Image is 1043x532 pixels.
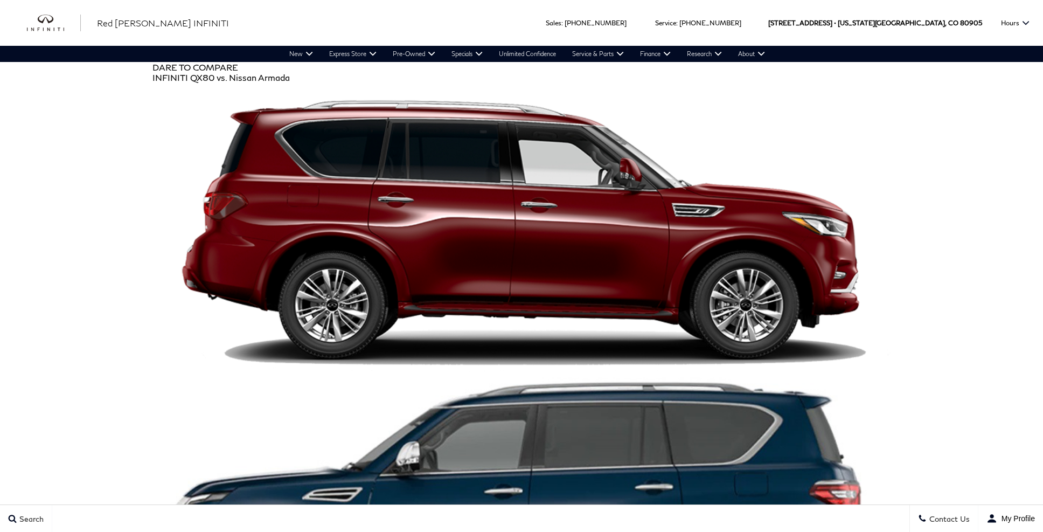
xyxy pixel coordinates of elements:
[632,46,679,62] a: Finance
[97,18,229,28] span: Red [PERSON_NAME] INFINITI
[679,19,741,27] a: [PHONE_NUMBER]
[679,46,730,62] a: Research
[565,19,627,27] a: [PHONE_NUMBER]
[281,46,773,62] nav: Main Navigation
[546,19,561,27] span: Sales
[564,46,632,62] a: Service & Parts
[17,514,44,523] span: Search
[443,46,491,62] a: Specials
[385,46,443,62] a: Pre-Owned
[730,46,773,62] a: About
[768,19,982,27] a: [STREET_ADDRESS] • [US_STATE][GEOGRAPHIC_DATA], CO 80905
[561,19,563,27] span: :
[655,19,676,27] span: Service
[152,82,891,372] img: INFINITI QX80
[997,514,1035,523] span: My Profile
[321,46,385,62] a: Express Store
[27,15,81,32] img: INFINITI
[978,505,1043,532] button: Open user profile menu
[152,72,891,82] div: INFINITI QX80 vs. Nissan Armada
[676,19,678,27] span: :
[27,15,81,32] a: infiniti
[281,46,321,62] a: New
[152,62,891,72] div: DARE TO COMPARE
[97,17,229,30] a: Red [PERSON_NAME] INFINITI
[491,46,564,62] a: Unlimited Confidence
[927,514,970,523] span: Contact Us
